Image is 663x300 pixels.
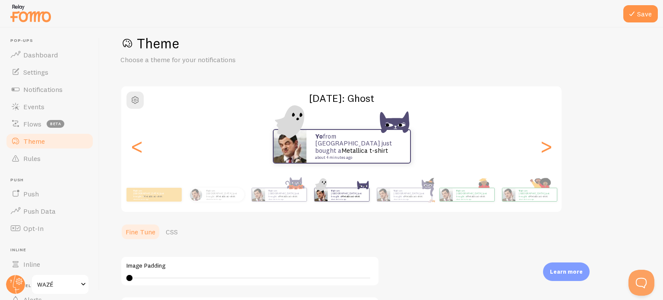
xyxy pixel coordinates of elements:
small: about 4 minutes ago [456,198,490,200]
p: Choose a theme for your notifications [120,55,328,65]
span: Notifications [23,85,63,94]
span: Push Data [23,207,56,215]
span: Inline [23,260,40,268]
a: Metallica t-shirt [341,146,388,155]
strong: yo [206,189,209,193]
span: beta [47,120,64,128]
small: about 4 minutes ago [315,155,399,160]
img: Fomo [252,188,265,201]
div: Previous slide [132,115,142,177]
span: Push [10,177,94,183]
small: about 4 minutes ago [394,198,427,200]
a: Events [5,98,94,115]
div: Next slide [541,115,551,177]
a: Fine Tune [120,223,161,240]
p: from [GEOGRAPHIC_DATA] just bought a [315,133,401,160]
img: Fomo [502,188,515,201]
a: Push [5,185,94,202]
span: Inline [10,247,94,253]
span: Flows [23,120,41,128]
small: about 4 minutes ago [133,198,167,200]
p: from [GEOGRAPHIC_DATA] just bought a [268,189,303,200]
p: from [GEOGRAPHIC_DATA] just bought a [331,189,366,200]
p: from [GEOGRAPHIC_DATA] just bought a [456,189,491,200]
h1: Theme [120,35,642,52]
a: Metallica t-shirt [529,195,548,198]
a: Metallica t-shirt [144,195,162,198]
p: from [GEOGRAPHIC_DATA] just bought a [394,189,428,200]
img: fomo-relay-logo-orange.svg [9,2,52,24]
img: Fomo [314,188,327,201]
a: Inline [5,256,94,273]
img: Fomo [377,188,390,201]
img: Fomo [274,130,306,163]
strong: yo [133,189,136,193]
small: about 4 minutes ago [519,198,552,200]
a: Metallica t-shirt [467,195,485,198]
a: Notifications [5,81,94,98]
p: from [GEOGRAPHIC_DATA] just bought a [133,189,168,200]
div: Learn more [543,262,590,281]
span: Rules [23,154,41,163]
img: Fomo [439,188,452,201]
a: Metallica t-shirt [217,195,235,198]
span: Push [23,189,39,198]
span: Theme [23,137,45,145]
a: Settings [5,63,94,81]
span: Pop-ups [10,38,94,44]
span: Opt-In [23,224,44,233]
strong: yo [394,189,397,193]
a: Dashboard [5,46,94,63]
a: Push Data [5,202,94,220]
a: WAZÉ [31,274,89,295]
p: Learn more [550,268,583,276]
strong: yo [268,189,272,193]
iframe: Help Scout Beacon - Open [628,270,654,296]
a: Metallica t-shirt [341,195,360,198]
a: Flows beta [5,115,94,133]
span: Settings [23,68,48,76]
img: Fomo [189,188,202,201]
a: Metallica t-shirt [279,195,297,198]
a: Metallica t-shirt [404,195,423,198]
a: CSS [161,223,183,240]
label: Image Padding [126,262,373,270]
p: from [GEOGRAPHIC_DATA] just bought a [206,189,241,200]
a: Rules [5,150,94,167]
strong: yo [519,189,522,193]
small: about 4 minutes ago [331,198,365,200]
small: about 4 minutes ago [206,198,240,200]
strong: yo [331,189,334,193]
p: from [GEOGRAPHIC_DATA] just bought a [519,189,553,200]
span: WAZÉ [37,279,78,290]
a: Opt-In [5,220,94,237]
span: Dashboard [23,51,58,59]
a: Theme [5,133,94,150]
h2: [DATE]: Ghost [121,92,562,105]
strong: yo [456,189,459,193]
span: Events [23,102,44,111]
strong: yo [315,132,323,140]
small: about 4 minutes ago [268,198,302,200]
